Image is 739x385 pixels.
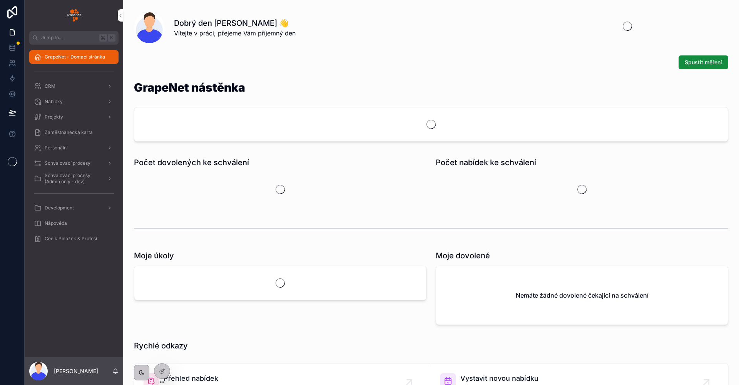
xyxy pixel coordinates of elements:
[45,172,101,185] span: Schvalovací procesy (Admin only - dev)
[41,35,96,41] span: Jump to...
[29,126,119,139] a: Zaměstnanecká karta
[29,50,119,64] a: GrapeNet - Domací stránka
[25,45,123,256] div: scrollable content
[685,59,722,66] span: Spustit měření
[29,172,119,186] a: Schvalovací procesy (Admin only - dev)
[436,157,536,168] h1: Počet nabídek ke schválení
[174,18,296,28] h1: Dobrý den [PERSON_NAME] 👋
[45,205,74,211] span: Development
[29,232,119,246] a: Ceník Položek & Profesí
[45,160,90,166] span: Schvalovací procesy
[174,28,296,38] span: Vítejte v práci, přejeme Vám příjemný den
[29,201,119,215] a: Development
[29,95,119,109] a: Nabídky
[460,373,551,384] span: Vystavit novou nabídku
[29,141,119,155] a: Personální
[45,54,105,60] span: GrapeNet - Domací stránka
[45,129,93,136] span: Zaměstnanecká karta
[436,250,490,261] h1: Moje dovolené
[29,79,119,93] a: CRM
[516,291,649,300] h2: Nemáte žádné dovolené čekající na schválení
[45,83,55,89] span: CRM
[29,110,119,124] a: Projekty
[45,114,63,120] span: Projekty
[134,82,245,93] h1: GrapeNet nástěnka
[134,340,188,351] h1: Rychlé odkazy
[679,55,728,69] button: Spustit měření
[29,156,119,170] a: Schvalovací procesy
[134,250,174,261] h1: Moje úkoly
[45,145,68,151] span: Personální
[45,99,63,105] span: Nabídky
[29,31,119,45] button: Jump to...K
[45,220,67,226] span: Nápověda
[45,236,97,242] span: Ceník Položek & Profesí
[54,367,98,375] p: [PERSON_NAME]
[134,157,249,168] h1: Počet dovolených ke schválení
[109,35,115,41] span: K
[164,373,286,384] span: Přehled nabídek
[67,9,81,22] img: App logo
[29,216,119,230] a: Nápověda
